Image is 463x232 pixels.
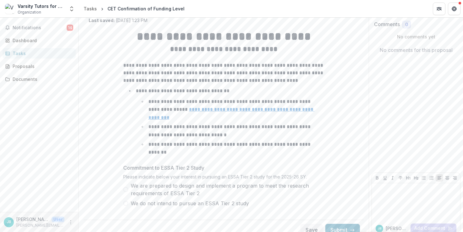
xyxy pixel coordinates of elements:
[420,174,427,182] button: Bullet List
[444,174,451,182] button: Align Center
[7,220,11,224] div: Jason Botel
[374,33,458,40] p: No comments yet
[5,4,15,14] img: Varsity Tutors for Schools LLC
[131,200,249,207] span: We do not intend to pursue an ESSA Tier 2 study
[374,21,400,27] h2: Comments
[13,50,71,57] div: Tasks
[389,174,396,182] button: Italicize
[18,3,65,9] div: Varsity Tutors for Schools LLC
[451,174,459,182] button: Align Right
[67,3,76,15] button: Open entity switcher
[386,225,408,232] p: [PERSON_NAME]
[131,182,324,197] span: We are prepared to design and implement a program to meet the research requirements of ESSA Tier 2
[380,46,453,54] p: No comments for this proposal
[84,5,97,12] div: Tasks
[67,25,73,31] span: 14
[16,216,49,223] p: [PERSON_NAME]
[13,25,67,31] span: Notifications
[405,174,412,182] button: Heading 1
[436,174,443,182] button: Align Left
[89,18,115,23] strong: Last saved:
[81,4,99,13] a: Tasks
[13,76,71,82] div: Documents
[3,74,76,84] a: Documents
[378,227,381,230] div: Jason Botel
[81,4,187,13] nav: breadcrumb
[13,37,71,44] div: Dashboard
[16,223,64,228] p: [PERSON_NAME][EMAIL_ADDRESS][DOMAIN_NAME]
[3,48,76,59] a: Tasks
[107,5,185,12] div: CET Confirmation of Funding Level
[13,63,71,70] div: Proposals
[428,174,435,182] button: Ordered List
[397,174,404,182] button: Strike
[3,35,76,46] a: Dashboard
[405,22,408,27] span: 0
[448,3,460,15] button: Get Help
[3,23,76,33] button: Notifications14
[123,174,324,182] div: Please indicate below your interest in pursuing an ESSA Tier 2 study for the 2025-26 SY.
[52,217,64,222] p: User
[381,174,389,182] button: Underline
[373,174,381,182] button: Bold
[89,17,147,24] p: [DATE] 1:23 PM
[412,174,420,182] button: Heading 2
[3,61,76,71] a: Proposals
[433,3,445,15] button: Partners
[18,9,41,15] span: Organization
[123,164,204,172] p: Commitment to ESSA Tier 2 Study
[67,218,74,226] button: More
